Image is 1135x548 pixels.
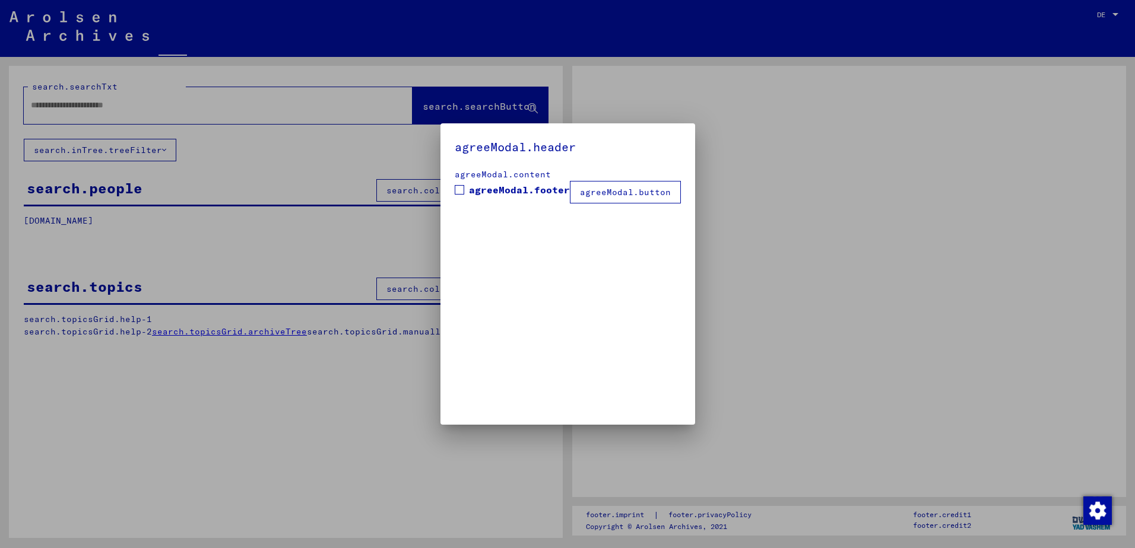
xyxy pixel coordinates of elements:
[570,181,681,203] button: agreeModal.button
[469,183,570,197] span: agreeModal.footer
[455,138,681,157] h5: agreeModal.header
[1083,496,1112,525] img: Zustimmung ändern
[1083,496,1111,524] div: Zustimmung ändern
[455,168,681,181] div: agreeModal.content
